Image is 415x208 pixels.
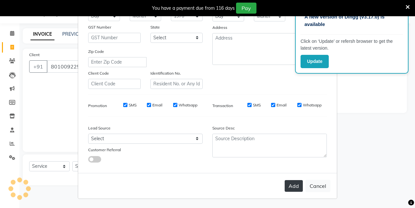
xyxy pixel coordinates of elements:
label: Promotion [88,103,107,109]
input: GST Number [88,33,141,43]
label: Address [212,25,227,31]
label: Identification No. [150,70,181,76]
label: Whatsapp [303,102,322,108]
input: Enter Zip Code [88,57,147,67]
label: GST Number [88,24,111,30]
div: You have a payment due from 116 days [152,5,235,12]
label: Email [152,102,162,108]
label: Whatsapp [179,102,197,108]
label: SMS [129,102,136,108]
p: Click on ‘Update’ or refersh browser to get the latest version. [301,38,403,52]
input: Client Code [88,79,141,89]
label: Customer Referral [88,147,121,153]
button: Cancel [305,180,330,192]
label: Email [277,102,287,108]
label: Zip Code [88,49,104,55]
button: Update [301,55,329,68]
label: State [150,24,160,30]
label: Lead Source [88,125,111,131]
input: Resident No. or Any Id [150,79,203,89]
label: SMS [253,102,261,108]
button: Add [285,180,303,192]
p: A new version of Dingg (v3.17.0) is available [304,13,399,28]
label: Client Code [88,70,109,76]
label: Transaction [212,103,233,109]
button: Pay [236,3,256,14]
label: Source Desc [212,125,235,131]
